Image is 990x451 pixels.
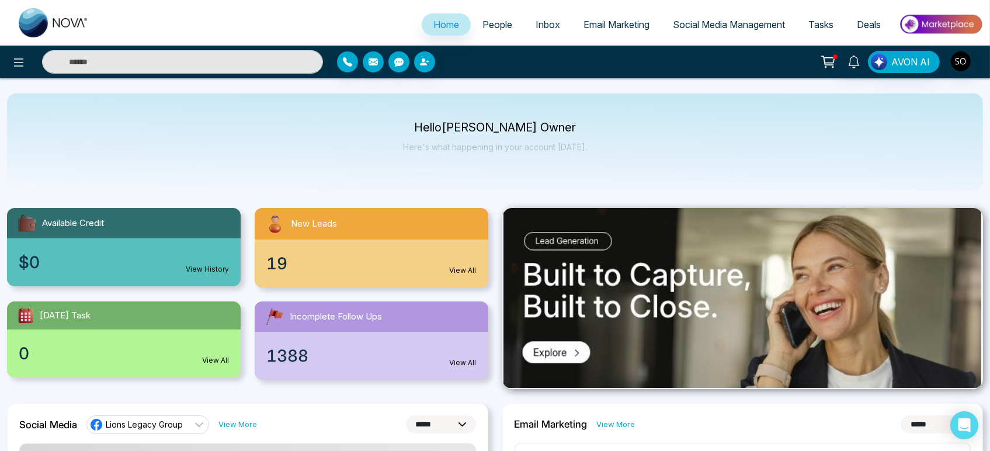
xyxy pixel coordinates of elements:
[290,310,382,324] span: Incomplete Follow Ups
[868,51,940,73] button: AVON AI
[403,142,587,152] p: Here's what happening in your account [DATE].
[482,19,512,30] span: People
[898,11,983,37] img: Market-place.gif
[16,213,37,234] img: availableCredit.svg
[536,19,560,30] span: Inbox
[264,213,286,235] img: newLeads.svg
[403,123,587,133] p: Hello [PERSON_NAME] Owner
[19,419,77,431] h2: Social Media
[248,301,495,380] a: Incomplete Follow Ups1388View All
[583,19,649,30] span: Email Marketing
[266,251,287,276] span: 19
[797,13,845,36] a: Tasks
[950,411,978,439] div: Open Intercom Messenger
[845,13,892,36] a: Deals
[422,13,471,36] a: Home
[19,341,29,366] span: 0
[450,358,477,368] a: View All
[291,217,337,231] span: New Leads
[524,13,572,36] a: Inbox
[42,217,104,230] span: Available Credit
[808,19,833,30] span: Tasks
[202,355,229,366] a: View All
[503,208,981,388] img: .
[515,418,588,430] h2: Email Marketing
[266,344,308,368] span: 1388
[16,306,35,325] img: todayTask.svg
[450,265,477,276] a: View All
[891,55,930,69] span: AVON AI
[857,19,881,30] span: Deals
[40,309,91,322] span: [DATE] Task
[106,419,183,430] span: Lions Legacy Group
[19,8,89,37] img: Nova CRM Logo
[186,264,229,275] a: View History
[19,250,40,275] span: $0
[673,19,785,30] span: Social Media Management
[471,13,524,36] a: People
[248,208,495,287] a: New Leads19View All
[871,54,887,70] img: Lead Flow
[433,19,459,30] span: Home
[218,419,257,430] a: View More
[264,306,285,327] img: followUps.svg
[951,51,971,71] img: User Avatar
[597,419,635,430] a: View More
[661,13,797,36] a: Social Media Management
[572,13,661,36] a: Email Marketing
